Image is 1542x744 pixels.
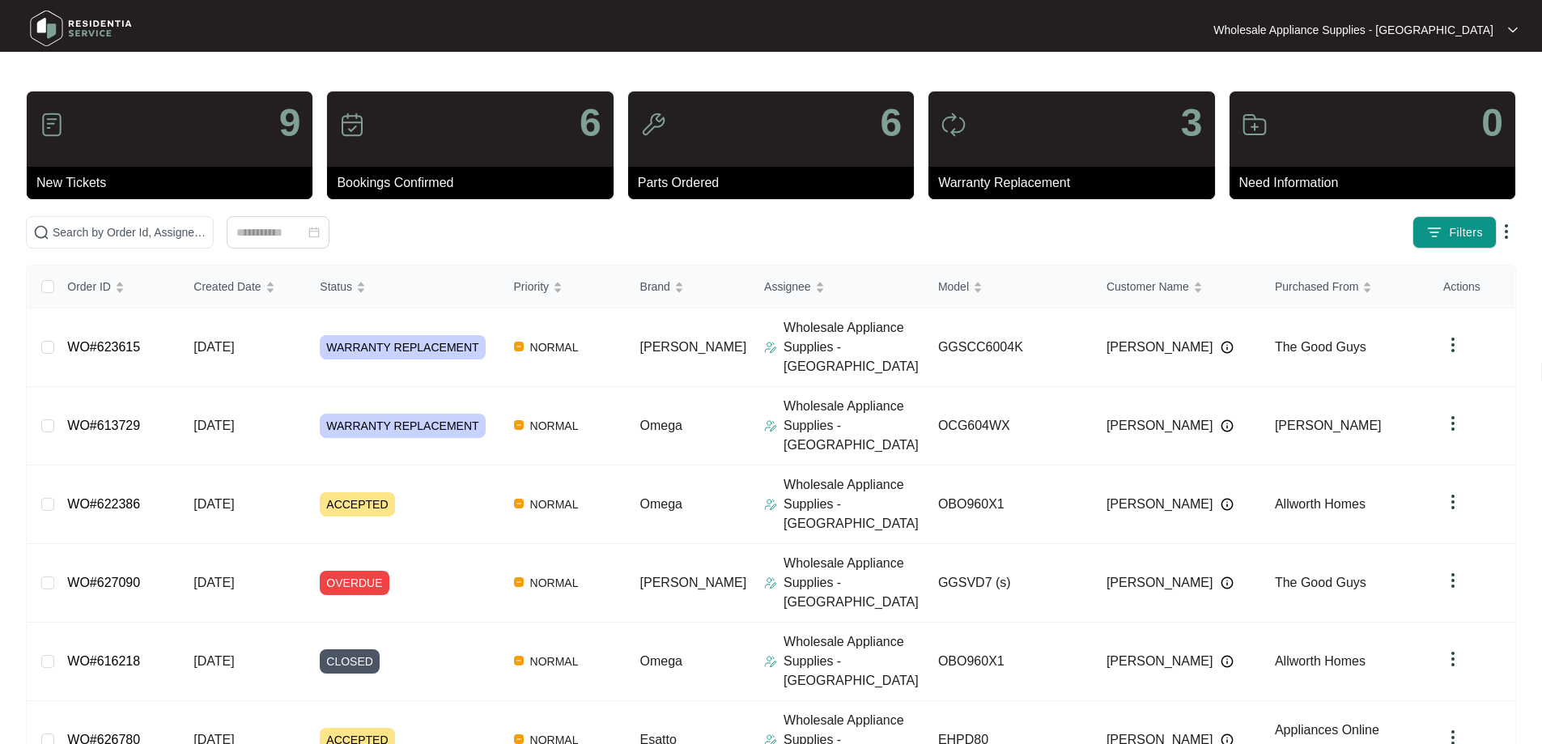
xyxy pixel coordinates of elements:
img: icon [640,112,666,138]
img: Vercel Logo [514,420,524,430]
span: The Good Guys [1275,576,1366,589]
span: [PERSON_NAME] [1275,419,1382,432]
img: icon [39,112,65,138]
img: Info icon [1221,341,1234,354]
a: WO#627090 [67,576,140,589]
img: icon [941,112,966,138]
span: [PERSON_NAME] [1107,652,1213,671]
span: ACCEPTED [320,492,394,517]
th: Model [925,266,1094,308]
span: [DATE] [193,497,234,511]
img: Info icon [1221,655,1234,668]
span: [DATE] [193,576,234,589]
p: Wholesale Appliance Supplies - [GEOGRAPHIC_DATA] [784,397,925,455]
a: WO#622386 [67,497,140,511]
a: WO#613729 [67,419,140,432]
span: OVERDUE [320,571,389,595]
th: Created Date [181,266,307,308]
a: WO#623615 [67,340,140,354]
p: Wholesale Appliance Supplies - [GEOGRAPHIC_DATA] [784,632,925,691]
span: [PERSON_NAME] [1107,338,1213,357]
span: NORMAL [524,416,585,436]
th: Brand [627,266,752,308]
p: Need Information [1239,173,1515,193]
span: Filters [1449,224,1483,241]
span: [DATE] [193,654,234,668]
th: Priority [501,266,627,308]
th: Order ID [54,266,181,308]
p: 6 [880,104,902,142]
td: OCG604WX [925,387,1094,466]
th: Status [307,266,500,308]
img: dropdown arrow [1443,571,1463,590]
span: CLOSED [320,649,380,674]
img: dropdown arrow [1497,222,1516,241]
img: filter icon [1426,224,1442,240]
span: Created Date [193,278,261,295]
span: [PERSON_NAME] [1107,416,1213,436]
span: Customer Name [1107,278,1189,295]
span: Model [938,278,969,295]
p: Bookings Confirmed [337,173,613,193]
span: NORMAL [524,573,585,593]
img: Assigner Icon [764,341,777,354]
span: WARRANTY REPLACEMENT [320,335,485,359]
p: Wholesale Appliance Supplies - [GEOGRAPHIC_DATA] [784,475,925,534]
span: NORMAL [524,652,585,671]
td: GGSCC6004K [925,308,1094,387]
span: Assignee [764,278,811,295]
th: Customer Name [1094,266,1262,308]
span: [PERSON_NAME] [1107,495,1213,514]
img: dropdown arrow [1443,492,1463,512]
td: GGSVD7 (s) [925,544,1094,623]
td: OBO960X1 [925,466,1094,544]
span: [PERSON_NAME] [640,340,747,354]
p: 3 [1181,104,1203,142]
img: Vercel Logo [514,499,524,508]
p: Wholesale Appliance Supplies - [GEOGRAPHIC_DATA] [1213,22,1493,38]
span: NORMAL [524,338,585,357]
img: search-icon [33,224,49,240]
span: [DATE] [193,340,234,354]
img: Info icon [1221,419,1234,432]
img: Vercel Logo [514,342,524,351]
img: Assigner Icon [764,498,777,511]
img: Assigner Icon [764,576,777,589]
th: Purchased From [1262,266,1430,308]
span: [DATE] [193,419,234,432]
img: Assigner Icon [764,655,777,668]
span: NORMAL [524,495,585,514]
p: 6 [580,104,601,142]
img: dropdown arrow [1443,649,1463,669]
p: 0 [1481,104,1503,142]
span: WARRANTY REPLACEMENT [320,414,485,438]
span: [PERSON_NAME] [1107,573,1213,593]
img: dropdown arrow [1443,335,1463,355]
span: Brand [640,278,670,295]
span: The Good Guys [1275,340,1366,354]
img: icon [339,112,365,138]
button: filter iconFilters [1412,216,1497,249]
p: Wholesale Appliance Supplies - [GEOGRAPHIC_DATA] [784,318,925,376]
p: Parts Ordered [638,173,914,193]
span: Omega [640,654,682,668]
span: Purchased From [1275,278,1358,295]
img: Vercel Logo [514,734,524,744]
img: residentia service logo [24,4,138,53]
p: New Tickets [36,173,312,193]
p: Wholesale Appliance Supplies - [GEOGRAPHIC_DATA] [784,554,925,612]
span: Status [320,278,352,295]
span: Allworth Homes [1275,654,1366,668]
input: Search by Order Id, Assignee Name, Customer Name, Brand and Model [53,223,206,241]
span: Priority [514,278,550,295]
img: Assigner Icon [764,419,777,432]
img: dropdown arrow [1508,26,1518,34]
th: Assignee [751,266,925,308]
td: OBO960X1 [925,623,1094,701]
img: dropdown arrow [1443,414,1463,433]
span: Omega [640,419,682,432]
img: Vercel Logo [514,656,524,665]
p: 9 [279,104,301,142]
img: icon [1242,112,1268,138]
img: Info icon [1221,498,1234,511]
